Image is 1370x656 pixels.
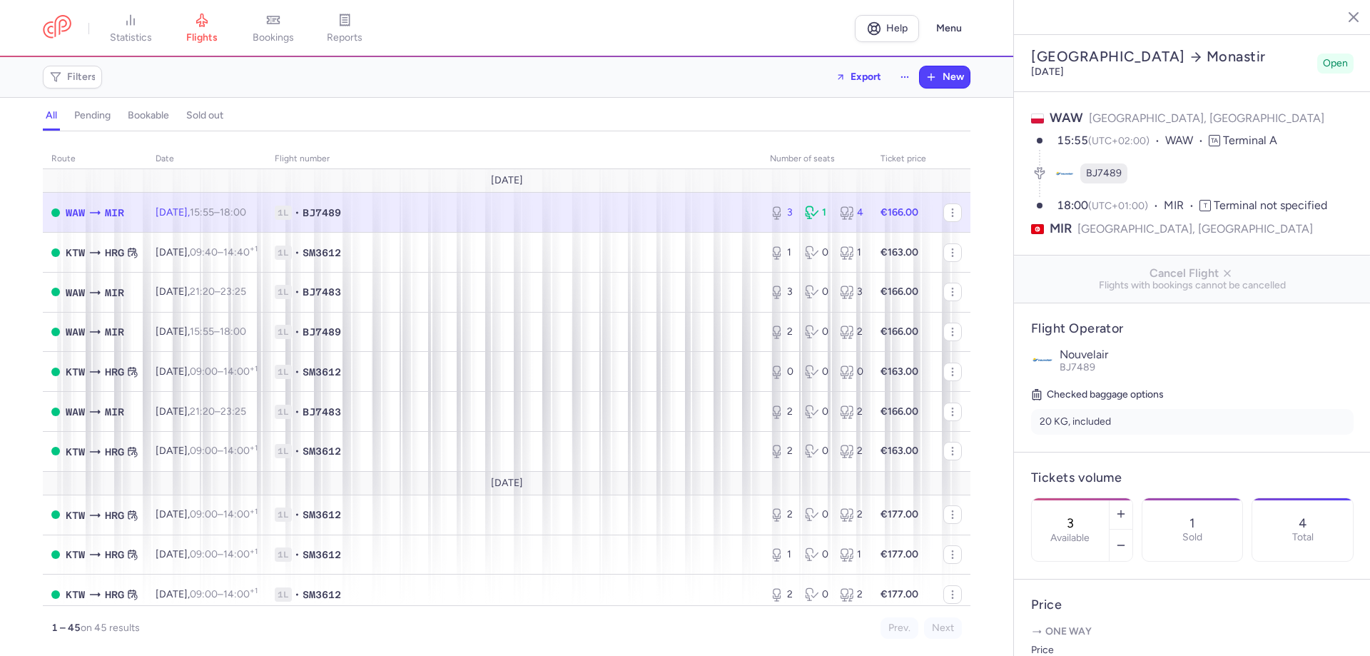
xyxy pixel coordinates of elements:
[840,285,863,299] div: 3
[190,405,215,418] time: 21:20
[295,547,300,562] span: •
[826,66,890,89] button: Export
[1189,516,1194,530] p: 1
[1060,361,1095,373] span: BJ7489
[805,508,828,522] div: 0
[1214,198,1327,212] span: Terminal not specified
[275,444,292,458] span: 1L
[303,547,341,562] span: SM3612
[805,444,828,458] div: 0
[190,286,215,298] time: 21:20
[840,246,863,260] div: 1
[238,13,309,44] a: bookings
[1031,409,1354,435] li: 20 KG, included
[223,548,258,560] time: 14:00
[105,404,124,420] span: MIR
[303,206,341,220] span: BJ7489
[881,286,918,298] strong: €166.00
[105,587,124,602] span: HRG
[190,206,214,218] time: 15:55
[250,443,258,453] sup: +1
[840,547,863,562] div: 1
[1031,66,1064,78] time: [DATE]
[295,444,300,458] span: •
[105,245,124,261] span: HRG
[872,148,935,170] th: Ticket price
[190,445,258,457] span: –
[770,405,793,419] div: 2
[770,587,793,602] div: 2
[223,508,258,520] time: 14:00
[190,365,258,378] span: –
[881,588,918,600] strong: €177.00
[190,508,258,520] span: –
[943,71,964,83] span: New
[105,324,124,340] span: MIR
[295,285,300,299] span: •
[156,246,258,258] span: [DATE],
[1031,48,1311,66] h2: [GEOGRAPHIC_DATA] Monastir
[156,588,258,600] span: [DATE],
[253,31,294,44] span: bookings
[327,31,362,44] span: reports
[309,13,380,44] a: reports
[295,206,300,220] span: •
[190,548,258,560] span: –
[1050,533,1090,544] label: Available
[66,364,85,380] span: KTW
[1031,386,1354,403] h5: Checked baggage options
[770,325,793,339] div: 2
[805,246,828,260] div: 0
[186,109,223,122] h4: sold out
[770,285,793,299] div: 3
[1199,200,1211,211] span: T
[147,148,266,170] th: date
[250,547,258,556] sup: +1
[67,71,96,83] span: Filters
[881,365,918,378] strong: €163.00
[295,246,300,260] span: •
[1050,110,1083,126] span: WAW
[190,445,218,457] time: 09:00
[840,325,863,339] div: 2
[66,285,85,301] span: WAW
[190,365,218,378] time: 09:00
[295,325,300,339] span: •
[805,325,828,339] div: 0
[275,405,292,419] span: 1L
[1057,198,1088,212] time: 18:00
[1025,267,1359,280] span: Cancel Flight
[223,365,258,378] time: 14:00
[275,325,292,339] span: 1L
[275,365,292,379] span: 1L
[881,405,918,418] strong: €166.00
[46,109,57,122] h4: all
[105,285,124,301] span: MIR
[770,365,793,379] div: 0
[770,508,793,522] div: 2
[770,547,793,562] div: 1
[190,588,258,600] span: –
[295,365,300,379] span: •
[105,508,124,523] span: HRG
[881,617,918,639] button: Prev.
[250,586,258,595] sup: +1
[1164,198,1199,214] span: MIR
[1031,321,1354,337] h4: Flight Operator
[223,246,258,258] time: 14:40
[881,246,918,258] strong: €163.00
[1223,133,1277,147] span: Terminal A
[190,508,218,520] time: 09:00
[223,588,258,600] time: 14:00
[1086,166,1122,181] span: BJ7489
[295,587,300,602] span: •
[805,405,828,419] div: 0
[491,175,523,186] span: [DATE]
[924,617,962,639] button: Next
[223,445,258,457] time: 14:00
[156,365,258,378] span: [DATE],
[156,206,246,218] span: [DATE],
[840,405,863,419] div: 2
[51,622,81,634] strong: 1 – 45
[1165,133,1209,149] span: WAW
